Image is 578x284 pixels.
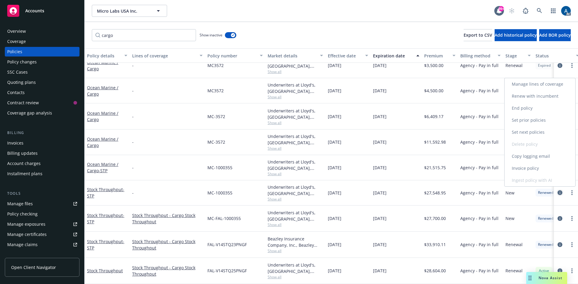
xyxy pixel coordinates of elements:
[132,238,203,251] a: Stock Throughput - Cargo Stock Throughput
[7,199,33,209] div: Manage files
[268,184,323,197] div: Underwriters at Lloyd's, [GEOGRAPHIC_DATA], [PERSON_NAME] of [GEOGRAPHIC_DATA], [PERSON_NAME] Cargo
[538,242,553,247] span: Renewed
[373,87,387,94] span: [DATE]
[7,159,41,168] div: Account charges
[495,32,537,38] span: Add historical policy
[7,98,39,108] div: Contract review
[5,138,79,148] a: Invoices
[132,62,134,69] span: -
[268,69,323,74] span: Show all
[464,32,492,38] span: Export to CSV
[561,6,571,16] img: photo
[7,219,45,229] div: Manage exposures
[499,6,504,11] div: 99+
[424,267,446,274] span: $28,604.00
[568,267,576,274] a: more
[373,53,413,59] div: Expiration date
[268,197,323,202] span: Show all
[460,164,499,171] span: Agency - Pay in full
[538,268,550,273] span: Active
[526,272,534,284] div: Drag to move
[5,37,79,46] a: Coverage
[505,162,575,174] a: Invoice policy
[505,190,514,196] span: New
[520,5,532,17] a: Report a Bug
[373,164,387,171] span: [DATE]
[87,85,118,97] a: Ocean Marine / Cargo
[87,110,118,122] a: Ocean Marine / Cargo
[5,191,79,197] div: Tools
[5,2,79,19] a: Accounts
[5,98,79,108] a: Contract review
[505,78,575,90] a: Manage lines of coverage
[424,215,446,221] span: $27,700.00
[207,62,224,69] span: MC3572
[207,87,224,94] span: MC3572
[424,139,446,145] span: $11,592.98
[132,190,134,196] span: -
[87,187,124,199] a: Stock Throughput
[533,5,545,17] a: Search
[460,113,499,120] span: Agency - Pay in full
[7,26,26,36] div: Overview
[99,168,107,173] span: - STP
[268,222,323,227] span: Show all
[132,164,134,171] span: -
[505,267,523,274] span: Renewal
[5,209,79,219] a: Policy checking
[207,190,232,196] span: MC-1000355
[328,53,362,59] div: Effective date
[92,29,196,41] input: Filter by keyword...
[132,212,203,225] a: Stock Throughput - Cargo Stock Throughput
[422,48,458,63] button: Premium
[87,239,124,251] span: - STP
[5,67,79,77] a: SSC Cases
[5,78,79,87] a: Quoting plans
[460,87,499,94] span: Agency - Pay in full
[87,161,118,173] a: Ocean Marine / Cargo
[7,148,38,158] div: Billing updates
[5,57,79,67] a: Policy changes
[268,82,323,94] div: Underwriters at Lloyd's, [GEOGRAPHIC_DATA], [PERSON_NAME] of [GEOGRAPHIC_DATA], [PERSON_NAME] Cargo
[7,250,36,260] div: Manage BORs
[87,187,124,199] span: - STP
[424,241,446,248] span: $33,910.11
[268,262,323,274] div: Underwriters at Lloyd's, [GEOGRAPHIC_DATA], [PERSON_NAME] of [GEOGRAPHIC_DATA], [PERSON_NAME] Cargo
[460,139,499,145] span: Agency - Pay in full
[328,190,341,196] span: [DATE]
[568,62,576,69] a: more
[328,62,341,69] span: [DATE]
[268,94,323,99] span: Show all
[5,219,79,229] span: Manage exposures
[207,164,232,171] span: MC-1000355
[5,240,79,249] a: Manage claims
[505,241,523,248] span: Renewal
[132,264,203,277] a: Stock Throughput - Cargo Stock Throughput
[464,29,492,41] button: Export to CSV
[506,5,518,17] a: Start snowing
[207,215,241,221] span: MC-FAL-1000355
[5,88,79,97] a: Contacts
[328,139,341,145] span: [DATE]
[268,146,323,151] span: Show all
[458,48,503,63] button: Billing method
[460,267,499,274] span: Agency - Pay in full
[268,56,323,69] div: Underwriters at Lloyd's, [GEOGRAPHIC_DATA], [PERSON_NAME] of [GEOGRAPHIC_DATA], [PERSON_NAME] Cargo
[505,62,523,69] span: Renewal
[7,47,22,56] div: Policies
[373,190,387,196] span: [DATE]
[536,53,572,59] div: Status
[373,139,387,145] span: [DATE]
[371,48,422,63] button: Expiration date
[505,114,575,126] a: Set prior policies
[538,216,553,221] span: Renewed
[92,5,167,17] button: Micro Labs USA Inc.
[424,113,443,120] span: $6,409.17
[265,48,325,63] button: Market details
[132,113,134,120] span: -
[7,230,47,239] div: Manage certificates
[505,102,575,114] a: End policy
[373,113,387,120] span: [DATE]
[503,48,533,63] button: Stage
[87,212,124,224] a: Stock Throughput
